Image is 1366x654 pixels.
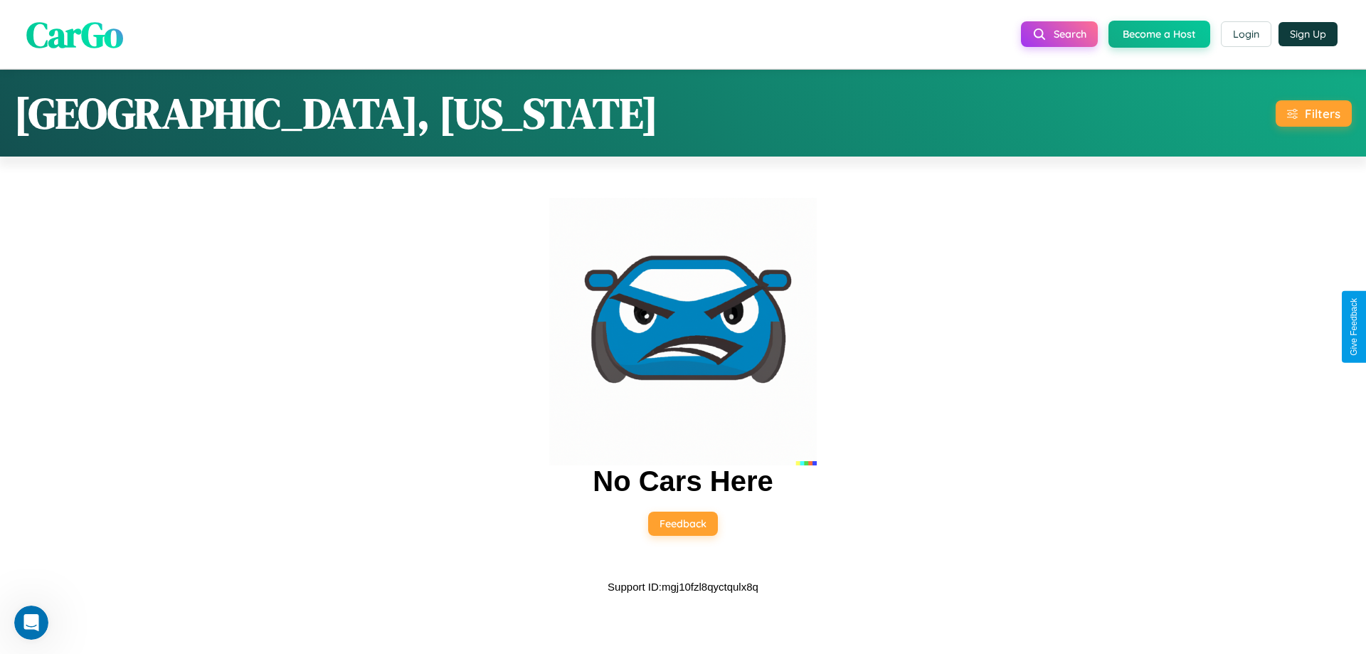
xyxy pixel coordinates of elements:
img: car [549,198,817,465]
button: Feedback [648,512,718,536]
button: Sign Up [1278,22,1338,46]
p: Support ID: mgj10fzl8qyctqulx8q [608,577,758,596]
div: Filters [1305,106,1340,121]
h2: No Cars Here [593,465,773,497]
h1: [GEOGRAPHIC_DATA], [US_STATE] [14,84,658,142]
iframe: Intercom live chat [14,606,48,640]
button: Search [1021,21,1098,47]
button: Login [1221,21,1271,47]
span: Search [1054,28,1086,41]
button: Become a Host [1108,21,1210,48]
button: Filters [1276,100,1352,127]
span: CarGo [26,9,123,58]
div: Give Feedback [1349,298,1359,356]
